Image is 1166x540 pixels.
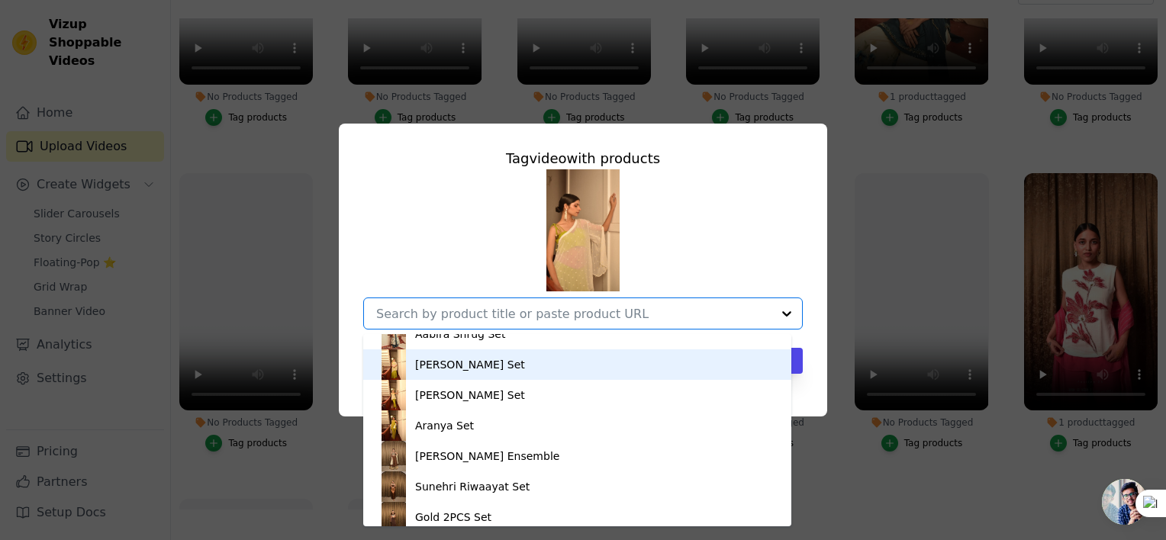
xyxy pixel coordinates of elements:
[415,448,559,464] div: [PERSON_NAME] Ensemble
[378,349,409,380] img: product thumbnail
[378,380,409,410] img: product thumbnail
[415,326,505,342] div: Aabira Shrug Set
[376,307,771,321] input: Search by product title or paste product URL
[415,387,525,403] div: [PERSON_NAME] Set
[415,509,491,525] div: Gold 2PCS Set
[378,471,409,502] img: product thumbnail
[378,319,409,349] img: product thumbnail
[378,502,409,532] img: product thumbnail
[546,169,620,291] img: reel-preview-pbaumq-5b.myshopify.com-3711879213688110742_59385988033.jpeg
[415,418,474,433] div: Aranya Set
[415,357,525,372] div: [PERSON_NAME] Set
[363,148,803,169] div: Tag video with products
[415,479,530,494] div: Sunehri Riwaayat Set
[378,410,409,441] img: product thumbnail
[378,441,409,471] img: product thumbnail
[1102,479,1148,525] div: Open chat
